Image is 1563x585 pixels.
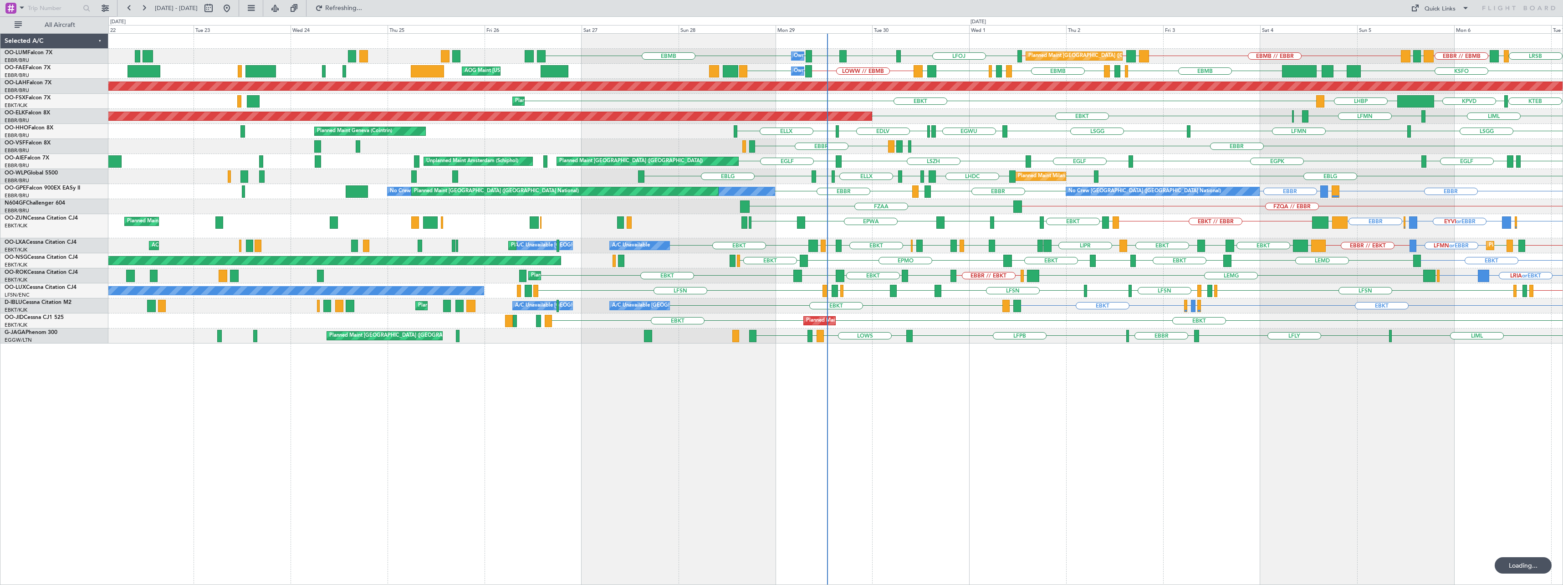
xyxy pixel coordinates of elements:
[414,185,579,198] div: Planned Maint [GEOGRAPHIC_DATA] ([GEOGRAPHIC_DATA] National)
[5,170,58,176] a: OO-WLPGlobal 5500
[5,177,29,184] a: EBBR/BRU
[152,239,251,252] div: AOG Maint Kortrijk-[GEOGRAPHIC_DATA]
[5,270,27,275] span: OO-ROK
[679,25,776,33] div: Sun 28
[5,200,65,206] a: N604GFChallenger 604
[110,18,126,26] div: [DATE]
[5,200,26,206] span: N604GF
[5,185,26,191] span: OO-GPE
[194,25,291,33] div: Tue 23
[388,25,485,33] div: Thu 25
[317,124,392,138] div: Planned Maint Geneva (Cointrin)
[465,64,575,78] div: AOG Maint [US_STATE] ([GEOGRAPHIC_DATA])
[970,18,986,26] div: [DATE]
[5,315,64,320] a: OO-JIDCessna CJ1 525
[872,25,969,33] div: Tue 30
[5,140,51,146] a: OO-VSFFalcon 8X
[1406,1,1474,15] button: Quick Links
[5,125,53,131] a: OO-HHOFalcon 8X
[97,25,194,33] div: Mon 22
[559,154,703,168] div: Planned Maint [GEOGRAPHIC_DATA] ([GEOGRAPHIC_DATA])
[426,154,518,168] div: Unplanned Maint Amsterdam (Schiphol)
[5,300,22,305] span: D-IBLU
[5,80,26,86] span: OO-LAH
[5,132,29,139] a: EBBR/BRU
[5,330,26,335] span: G-JAGA
[5,315,24,320] span: OO-JID
[5,246,27,253] a: EBKT/KJK
[5,270,78,275] a: OO-ROKCessna Citation CJ4
[5,80,51,86] a: OO-LAHFalcon 7X
[969,25,1066,33] div: Wed 1
[5,50,27,56] span: OO-LUM
[1018,169,1083,183] div: Planned Maint Milan (Linate)
[511,239,617,252] div: Planned Maint Kortrijk-[GEOGRAPHIC_DATA]
[794,49,856,63] div: Owner Melsbroek Air Base
[5,337,32,344] a: EGGW/LTN
[5,216,27,221] span: OO-ZUN
[5,292,30,298] a: LFSN/ENC
[5,95,26,101] span: OO-FSX
[5,162,29,169] a: EBBR/BRU
[5,50,52,56] a: OO-LUMFalcon 7X
[5,285,77,290] a: OO-LUXCessna Citation CJ4
[1495,557,1552,574] div: Loading...
[5,147,29,154] a: EBBR/BRU
[515,94,621,108] div: Planned Maint Kortrijk-[GEOGRAPHIC_DATA]
[531,269,637,282] div: Planned Maint Kortrijk-[GEOGRAPHIC_DATA]
[5,102,27,109] a: EBKT/KJK
[5,72,29,79] a: EBBR/BRU
[485,25,582,33] div: Fri 26
[10,18,99,32] button: All Aircraft
[5,192,29,199] a: EBBR/BRU
[5,65,26,71] span: OO-FAE
[5,140,26,146] span: OO-VSF
[329,329,473,343] div: Planned Maint [GEOGRAPHIC_DATA] ([GEOGRAPHIC_DATA])
[28,1,80,15] input: Trip Number
[325,5,363,11] span: Refreshing...
[5,185,80,191] a: OO-GPEFalcon 900EX EASy II
[5,87,29,94] a: EBBR/BRU
[5,307,27,313] a: EBKT/KJK
[1068,185,1221,198] div: No Crew [GEOGRAPHIC_DATA] ([GEOGRAPHIC_DATA] National)
[776,25,873,33] div: Mon 29
[612,239,650,252] div: A/C Unavailable
[5,216,78,221] a: OO-ZUNCessna Citation CJ4
[806,314,912,328] div: Planned Maint Kortrijk-[GEOGRAPHIC_DATA]
[5,110,50,116] a: OO-ELKFalcon 8X
[390,185,542,198] div: No Crew [GEOGRAPHIC_DATA] ([GEOGRAPHIC_DATA] National)
[5,285,26,290] span: OO-LUX
[5,330,57,335] a: G-JAGAPhenom 300
[5,155,24,161] span: OO-AIE
[5,300,72,305] a: D-IBLUCessna Citation M2
[311,1,366,15] button: Refreshing...
[155,4,198,12] span: [DATE] - [DATE]
[794,64,856,78] div: Owner Melsbroek Air Base
[582,25,679,33] div: Sat 27
[612,299,757,313] div: A/C Unavailable [GEOGRAPHIC_DATA]-[GEOGRAPHIC_DATA]
[5,262,27,268] a: EBKT/KJK
[1066,25,1163,33] div: Thu 2
[291,25,388,33] div: Wed 24
[5,155,49,161] a: OO-AIEFalcon 7X
[5,117,29,124] a: EBBR/BRU
[5,222,27,229] a: EBKT/KJK
[1425,5,1456,14] div: Quick Links
[127,215,233,228] div: Planned Maint Kortrijk-[GEOGRAPHIC_DATA]
[5,255,27,260] span: OO-NSG
[24,22,96,28] span: All Aircraft
[5,277,27,283] a: EBKT/KJK
[5,255,78,260] a: OO-NSGCessna Citation CJ4
[5,207,29,214] a: EBBR/BRU
[5,57,29,64] a: EBBR/BRU
[515,299,684,313] div: A/C Unavailable [GEOGRAPHIC_DATA] ([GEOGRAPHIC_DATA] National)
[5,240,77,245] a: OO-LXACessna Citation CJ4
[1357,25,1454,33] div: Sun 5
[1260,25,1357,33] div: Sat 4
[5,322,27,328] a: EBKT/KJK
[5,110,25,116] span: OO-ELK
[5,170,27,176] span: OO-WLP
[5,125,28,131] span: OO-HHO
[5,240,26,245] span: OO-LXA
[1163,25,1260,33] div: Fri 3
